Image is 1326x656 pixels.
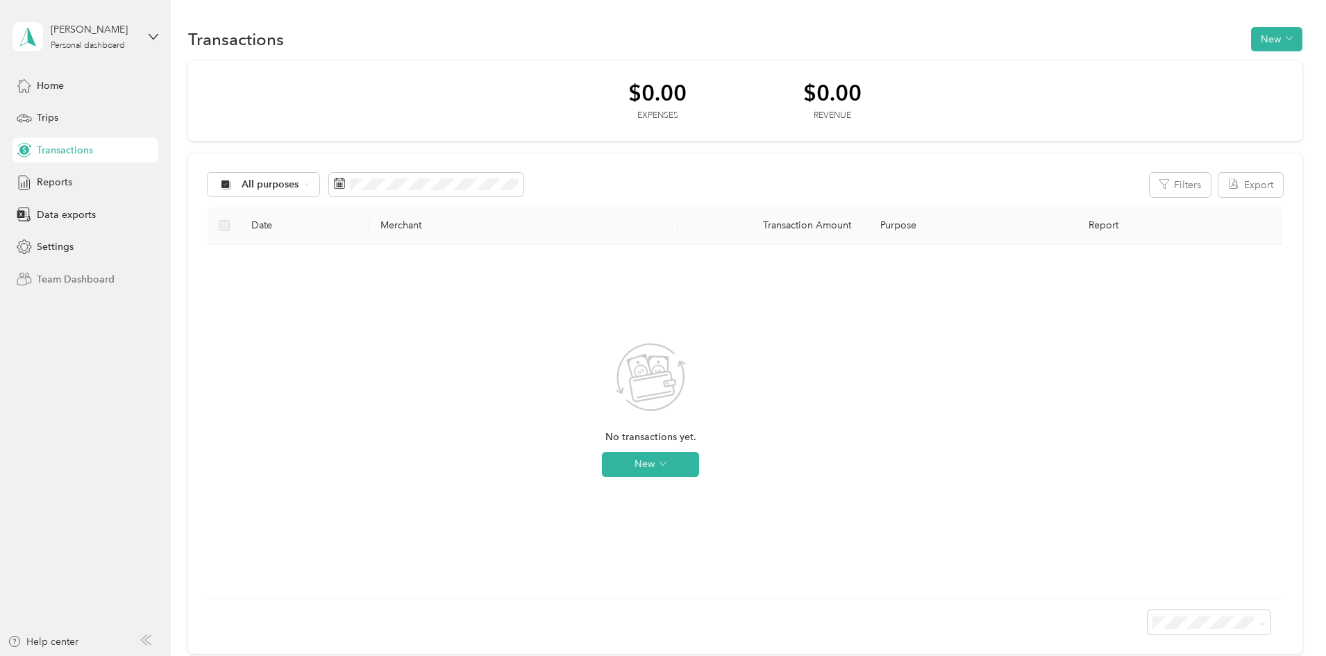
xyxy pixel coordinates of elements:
span: Reports [37,175,72,190]
button: New [1251,27,1302,51]
th: Report [1077,207,1283,245]
div: [PERSON_NAME] [51,22,137,37]
iframe: Everlance-gr Chat Button Frame [1248,578,1326,656]
span: Trips [37,110,58,125]
th: Transaction Amount [678,207,862,245]
span: All purposes [242,180,299,190]
th: Merchant [369,207,677,245]
div: Expenses [628,110,687,122]
div: $0.00 [628,81,687,105]
button: Filters [1150,173,1211,197]
div: Revenue [803,110,862,122]
span: Purpose [873,219,917,231]
th: Date [240,207,369,245]
button: Export [1218,173,1283,197]
span: Transactions [37,143,93,158]
span: Team Dashboard [37,272,115,287]
span: No transactions yet. [605,430,696,445]
div: Personal dashboard [51,42,125,50]
h1: Transactions [188,32,284,47]
span: Home [37,78,64,93]
button: New [602,452,699,477]
span: Data exports [37,208,96,222]
button: Help center [8,634,78,649]
span: Settings [37,239,74,254]
div: $0.00 [803,81,862,105]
